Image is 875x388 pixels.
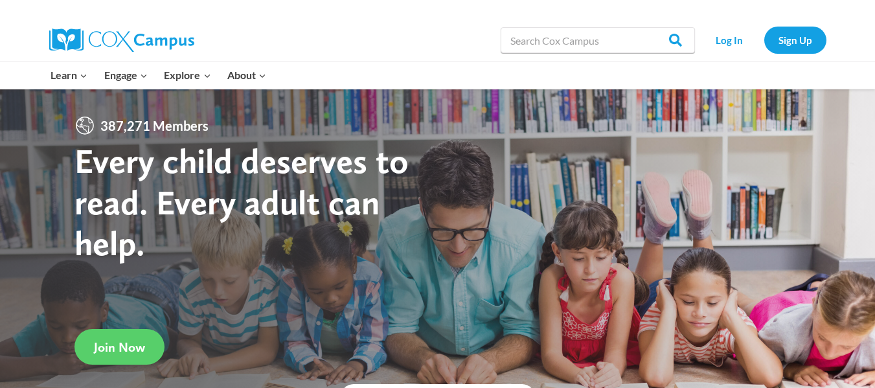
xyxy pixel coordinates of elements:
a: Sign Up [764,27,826,53]
span: About [227,67,266,84]
span: Learn [51,67,87,84]
input: Search Cox Campus [501,27,695,53]
nav: Primary Navigation [43,62,275,89]
span: Explore [164,67,210,84]
strong: Every child deserves to read. Every adult can help. [74,140,409,264]
span: 387,271 Members [95,115,214,136]
a: Log In [701,27,758,53]
nav: Secondary Navigation [701,27,826,53]
img: Cox Campus [49,29,194,52]
span: Join Now [94,339,145,355]
span: Engage [104,67,148,84]
a: Join Now [74,329,165,365]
